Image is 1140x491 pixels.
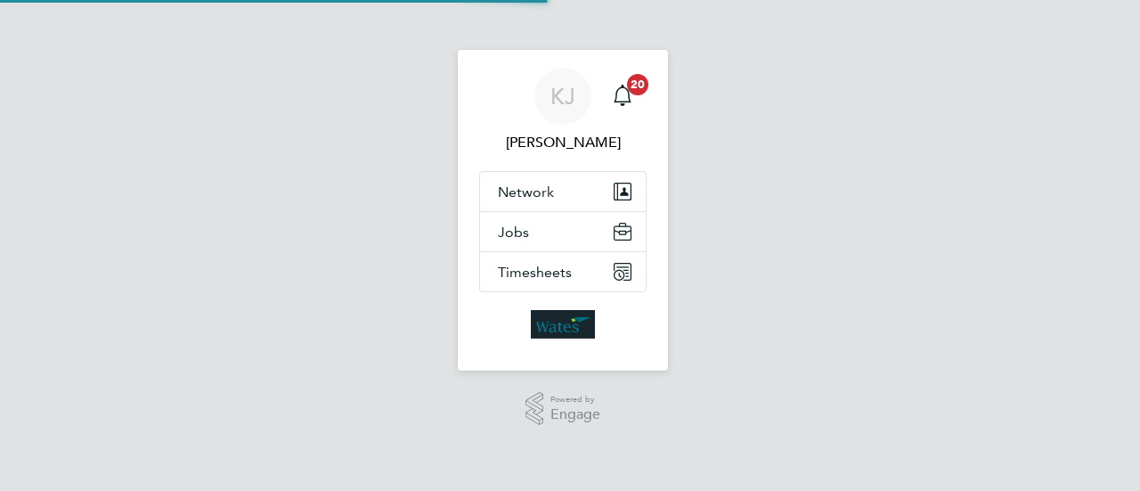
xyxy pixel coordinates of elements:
a: KJ[PERSON_NAME] [479,68,647,153]
button: Jobs [480,212,646,251]
span: Jobs [498,224,529,241]
span: Powered by [550,392,600,407]
span: Kirsty Johnson [479,132,647,153]
span: 20 [627,74,648,95]
span: Engage [550,407,600,422]
button: Timesheets [480,252,646,291]
a: Go to home page [479,310,647,339]
button: Network [480,172,646,211]
span: Timesheets [498,264,572,281]
nav: Main navigation [458,50,668,371]
span: KJ [550,85,575,108]
span: Network [498,184,554,200]
img: wates-logo-retina.png [531,310,595,339]
a: Powered byEngage [525,392,601,426]
a: 20 [605,68,640,125]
